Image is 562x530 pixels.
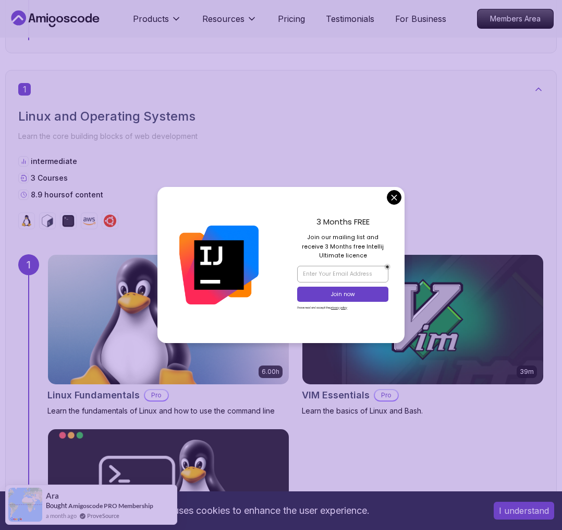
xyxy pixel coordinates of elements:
div: 1 [18,254,39,275]
button: Products [133,13,181,33]
a: Pricing [278,13,305,25]
a: ProveSource [87,511,119,520]
button: Resources [202,13,257,33]
img: provesource social proof notification image [8,488,42,522]
a: Testimonials [326,13,374,25]
span: Ara [46,491,59,500]
p: Pro [375,390,398,401]
p: Learn the basics of Linux and Bash. [302,406,544,416]
img: bash logo [41,215,54,227]
span: 1 [18,83,31,96]
button: Accept cookies [494,502,554,520]
a: VIM Essentials card39mVIM EssentialsProLearn the basics of Linux and Bash. [302,254,544,416]
div: This website uses cookies to enhance the user experience. [8,499,478,522]
p: 8.9 hours of content [31,190,103,200]
h2: VIM Essentials [302,388,370,403]
p: Products [133,13,169,25]
p: Pro [145,390,168,401]
h2: Linux and Operating Systems [18,108,544,125]
img: VIM Essentials card [302,255,543,384]
a: Amigoscode PRO Membership [68,502,153,510]
p: Members Area [478,9,553,28]
img: Linux Fundamentals card [48,255,289,384]
span: a month ago [46,511,77,520]
a: Members Area [477,9,554,29]
img: ubuntu logo [104,215,116,227]
p: Learn the fundamentals of Linux and how to use the command line [47,406,289,416]
p: 6.00h [262,368,279,376]
img: terminal logo [62,215,75,227]
a: For Business [395,13,446,25]
img: aws logo [83,215,95,227]
p: Resources [202,13,245,25]
span: 3 Courses [31,173,68,182]
a: Linux Fundamentals card6.00hLinux FundamentalsProLearn the fundamentals of Linux and how to use t... [47,254,289,416]
span: Bought [46,501,67,510]
p: Learn the core building blocks of web development [18,129,544,144]
p: 39m [520,368,534,376]
h2: Linux Fundamentals [47,388,140,403]
img: linux logo [20,215,33,227]
p: intermediate [31,156,77,167]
